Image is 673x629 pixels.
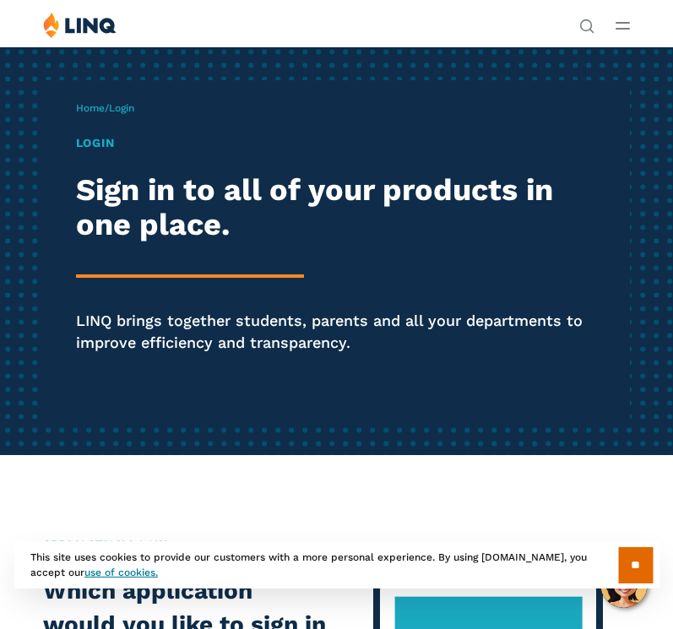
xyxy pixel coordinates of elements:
[43,536,630,554] h2: Application Login
[579,12,594,32] nav: Utility Navigation
[76,134,597,152] h1: Login
[43,12,117,38] img: LINQ | K‑12 Software
[76,173,597,243] h2: Sign in to all of your products in one place.
[579,17,594,32] button: Open Search Bar
[76,102,105,114] a: Home
[84,567,158,578] a: use of cookies.
[76,102,134,114] span: /
[14,541,659,588] div: This site uses cookies to provide our customers with a more personal experience. By using [DOMAIN...
[109,102,134,114] span: Login
[76,310,597,353] p: LINQ brings together students, parents and all your departments to improve efficiency and transpa...
[616,16,630,35] button: Open Main Menu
